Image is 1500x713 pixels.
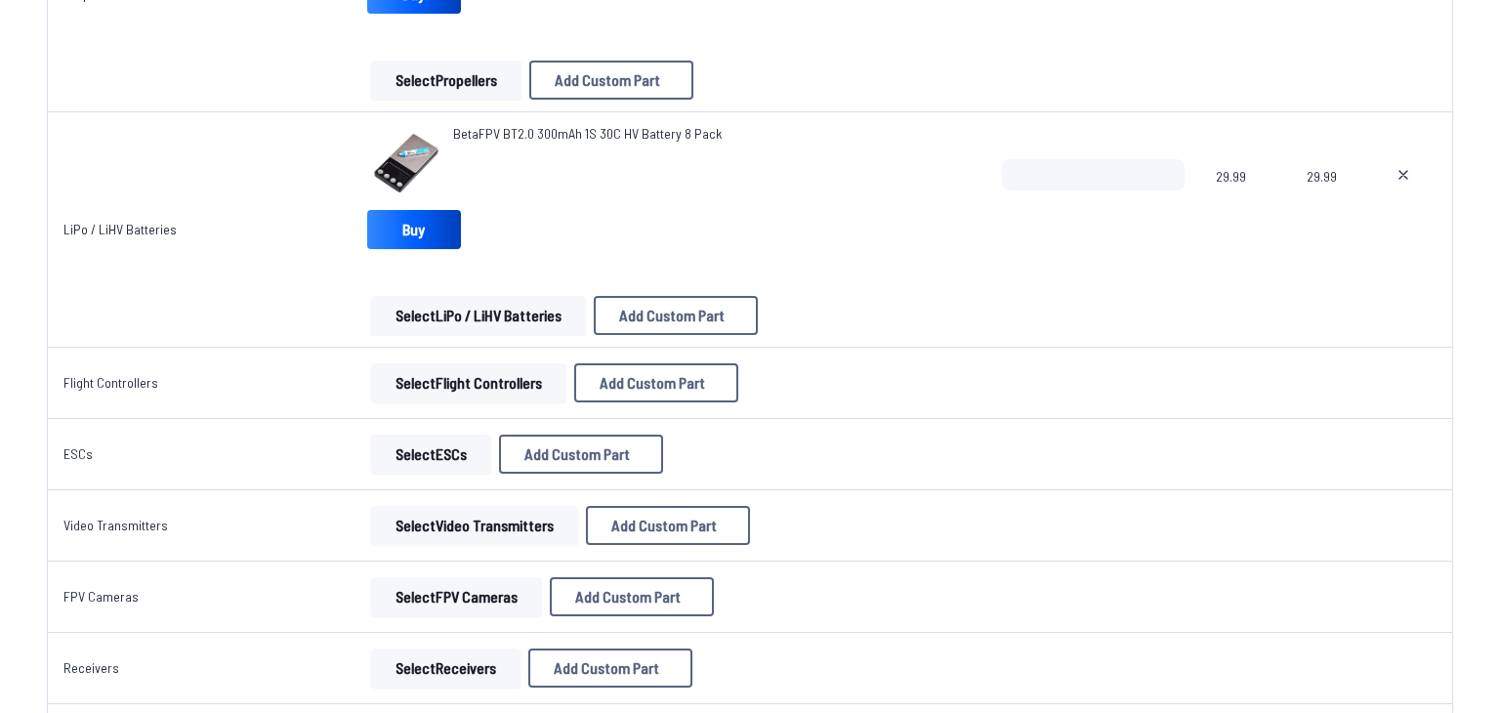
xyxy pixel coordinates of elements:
[63,374,158,391] a: Flight Controllers
[367,435,495,474] a: SelectESCs
[367,577,546,616] a: SelectFPV Cameras
[63,221,177,237] a: LiPo / LiHV Batteries
[371,296,586,335] button: SelectLiPo / LiHV Batteries
[594,296,758,335] button: Add Custom Part
[619,308,725,323] span: Add Custom Part
[367,506,582,545] a: SelectVideo Transmitters
[371,61,521,100] button: SelectPropellers
[367,296,590,335] a: SelectLiPo / LiHV Batteries
[371,649,521,688] button: SelectReceivers
[1307,159,1348,253] span: 29.99
[63,659,119,676] a: Receivers
[555,72,660,88] span: Add Custom Part
[574,363,738,402] button: Add Custom Part
[600,375,705,391] span: Add Custom Part
[367,649,524,688] a: SelectReceivers
[371,363,566,402] button: SelectFlight Controllers
[63,445,93,462] a: ESCs
[554,660,659,676] span: Add Custom Part
[367,124,445,202] img: image
[499,435,663,474] button: Add Custom Part
[63,588,139,605] a: FPV Cameras
[367,210,461,249] a: Buy
[453,125,722,142] span: BetaFPV BT2.0 300mAh 1S 30C HV Battery 8 Pack
[528,649,692,688] button: Add Custom Part
[550,577,714,616] button: Add Custom Part
[371,506,578,545] button: SelectVideo Transmitters
[1216,159,1275,253] span: 29.99
[575,589,681,605] span: Add Custom Part
[529,61,693,100] button: Add Custom Part
[371,435,491,474] button: SelectESCs
[371,577,542,616] button: SelectFPV Cameras
[453,124,722,144] a: BetaFPV BT2.0 300mAh 1S 30C HV Battery 8 Pack
[367,61,525,100] a: SelectPropellers
[611,518,717,533] span: Add Custom Part
[524,446,630,462] span: Add Custom Part
[367,363,570,402] a: SelectFlight Controllers
[586,506,750,545] button: Add Custom Part
[63,517,168,533] a: Video Transmitters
